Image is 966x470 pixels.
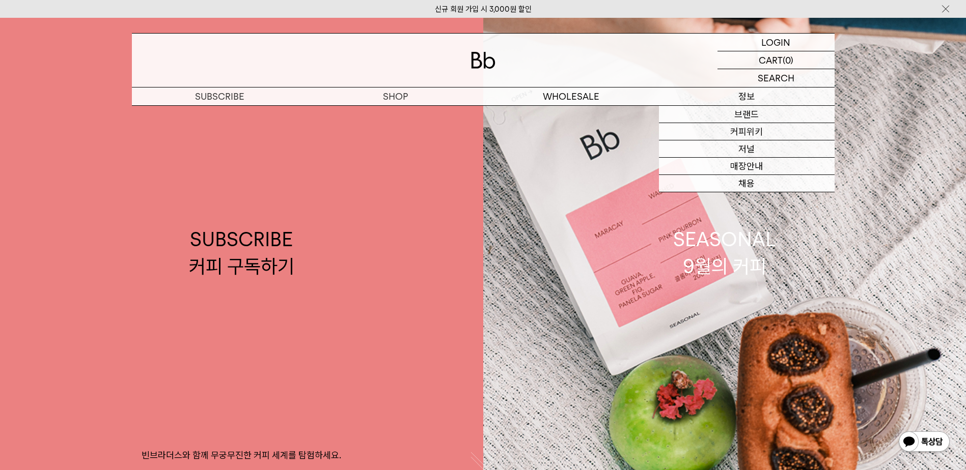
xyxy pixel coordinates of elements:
a: SUBSCRIBE [132,87,308,105]
a: 채용 [659,175,835,192]
p: (0) [783,51,793,69]
a: 브랜드 [659,106,835,123]
p: CART [759,51,783,69]
p: 정보 [659,87,835,105]
a: SHOP [308,87,483,105]
img: 로고 [471,52,495,69]
div: SEASONAL 9월의 커피 [673,226,776,280]
p: LOGIN [761,34,790,51]
a: 신규 회원 가입 시 3,000원 할인 [435,5,532,14]
div: SUBSCRIBE 커피 구독하기 [189,226,294,280]
a: LOGIN [717,34,835,51]
a: 저널 [659,140,835,158]
a: 매장안내 [659,158,835,175]
a: 커피위키 [659,123,835,140]
a: CART (0) [717,51,835,69]
p: SEARCH [758,69,794,87]
p: WHOLESALE [483,87,659,105]
img: 카카오톡 채널 1:1 채팅 버튼 [898,430,951,455]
